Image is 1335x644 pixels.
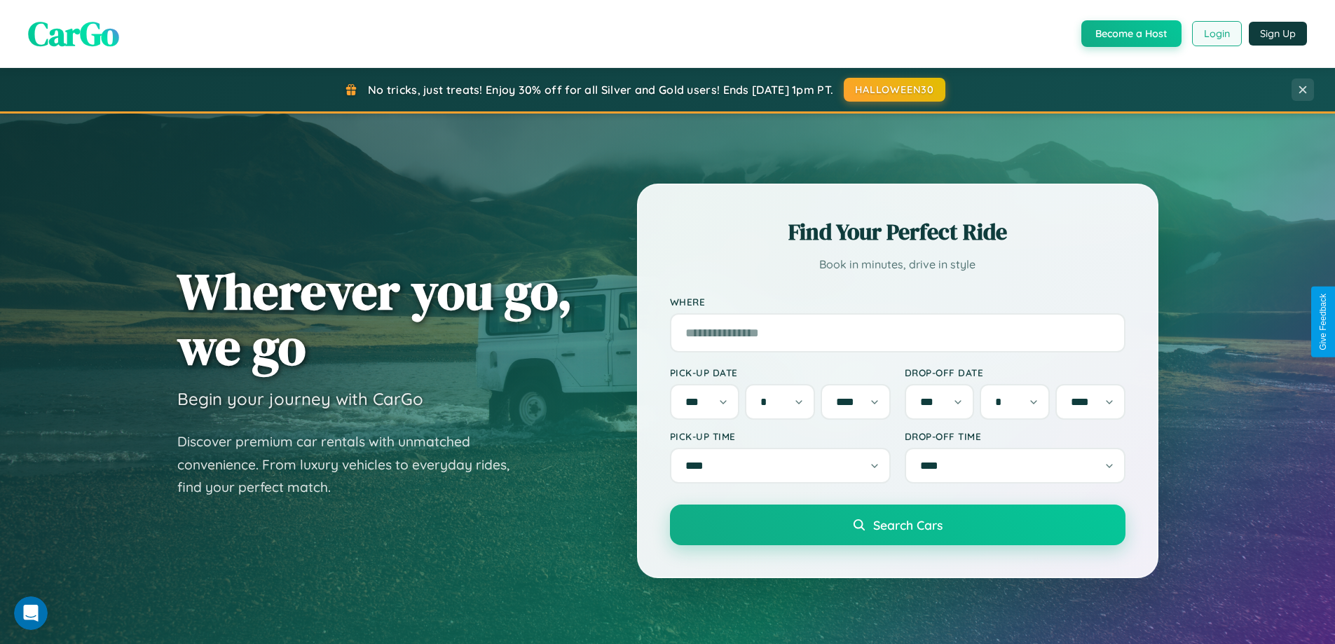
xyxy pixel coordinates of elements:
[905,430,1125,442] label: Drop-off Time
[14,596,48,630] iframe: Intercom live chat
[670,217,1125,247] h2: Find Your Perfect Ride
[670,430,891,442] label: Pick-up Time
[905,366,1125,378] label: Drop-off Date
[177,388,423,409] h3: Begin your journey with CarGo
[873,517,943,533] span: Search Cars
[670,254,1125,275] p: Book in minutes, drive in style
[177,263,573,374] h1: Wherever you go, we go
[28,11,119,57] span: CarGo
[177,430,528,499] p: Discover premium car rentals with unmatched convenience. From luxury vehicles to everyday rides, ...
[670,366,891,378] label: Pick-up Date
[1318,294,1328,350] div: Give Feedback
[1081,20,1182,47] button: Become a Host
[1192,21,1242,46] button: Login
[368,83,833,97] span: No tricks, just treats! Enjoy 30% off for all Silver and Gold users! Ends [DATE] 1pm PT.
[1249,22,1307,46] button: Sign Up
[670,296,1125,308] label: Where
[844,78,945,102] button: HALLOWEEN30
[670,505,1125,545] button: Search Cars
